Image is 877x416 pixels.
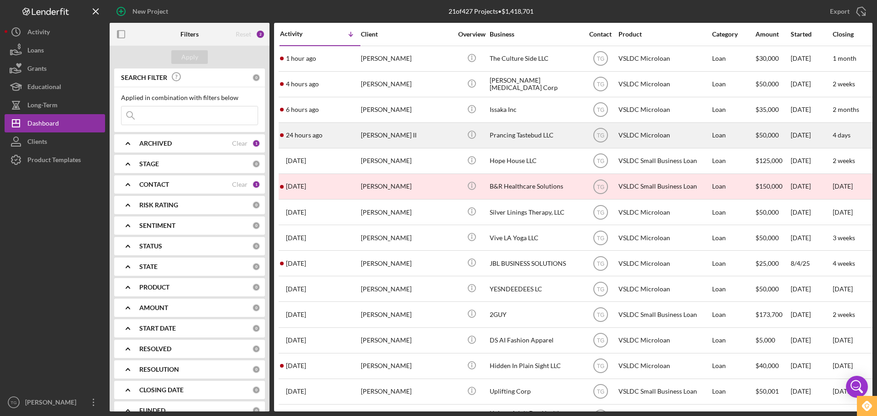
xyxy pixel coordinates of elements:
[833,80,855,88] time: 2 weeks
[490,328,581,353] div: DS AI Fashion Apparel
[139,284,169,291] b: PRODUCT
[27,23,50,43] div: Activity
[597,312,604,318] text: TG
[252,304,260,312] div: 0
[490,72,581,96] div: [PERSON_NAME] [MEDICAL_DATA] Corp
[361,123,452,147] div: [PERSON_NAME] II
[180,31,199,38] b: Filters
[791,354,832,378] div: [DATE]
[27,41,44,62] div: Loans
[755,379,790,404] div: $50,001
[618,98,710,122] div: VSLDC Microloan
[139,160,159,168] b: STAGE
[618,328,710,353] div: VSLDC Microloan
[791,174,832,199] div: [DATE]
[252,283,260,291] div: 0
[490,379,581,404] div: Uplifting Corp
[27,96,58,116] div: Long-Term
[712,72,755,96] div: Loan
[712,354,755,378] div: Loan
[791,31,832,38] div: Started
[490,226,581,250] div: Vive LA Yoga LLC
[286,388,306,395] time: 2025-06-30 23:35
[5,132,105,151] button: Clients
[361,31,452,38] div: Client
[833,234,855,242] time: 3 weeks
[5,96,105,114] a: Long-Term
[27,132,47,153] div: Clients
[755,200,790,224] div: $50,000
[755,251,790,275] div: $25,000
[833,182,853,190] time: [DATE]
[618,72,710,96] div: VSLDC Microloan
[618,354,710,378] div: VSLDC Microloan
[454,31,489,38] div: Overview
[597,158,604,164] text: TG
[833,131,851,139] time: 4 days
[5,393,105,411] button: TG[PERSON_NAME]
[252,139,260,147] div: 1
[833,54,856,62] time: 1 month
[597,235,604,241] text: TG
[833,157,855,164] time: 2 weeks
[755,72,790,96] div: $50,000
[712,123,755,147] div: Loan
[712,200,755,224] div: Loan
[597,132,604,139] text: TG
[139,345,171,353] b: RESOLVED
[755,123,790,147] div: $50,000
[5,78,105,96] a: Educational
[286,285,306,293] time: 2025-08-05 00:39
[252,201,260,209] div: 0
[361,72,452,96] div: [PERSON_NAME]
[791,226,832,250] div: [DATE]
[5,41,105,59] a: Loans
[252,406,260,415] div: 0
[5,59,105,78] button: Grants
[361,302,452,326] div: [PERSON_NAME]
[755,149,790,173] div: $125,000
[597,81,604,88] text: TG
[833,387,853,395] time: [DATE]
[139,242,162,250] b: STATUS
[791,47,832,71] div: [DATE]
[139,263,158,270] b: STATE
[361,47,452,71] div: [PERSON_NAME]
[712,149,755,173] div: Loan
[490,174,581,199] div: B&R Healthcare Solutions
[5,23,105,41] a: Activity
[252,180,260,189] div: 1
[490,31,581,38] div: Business
[597,260,604,267] text: TG
[27,78,61,98] div: Educational
[791,72,832,96] div: [DATE]
[132,2,168,21] div: New Project
[361,277,452,301] div: [PERSON_NAME]
[597,286,604,292] text: TG
[597,107,604,113] text: TG
[139,386,184,394] b: CLOSING DATE
[755,47,790,71] div: $30,000
[110,2,177,21] button: New Project
[490,123,581,147] div: Prancing Tastebud LLC
[286,337,306,344] time: 2025-07-29 03:28
[286,80,319,88] time: 2025-08-20 19:44
[791,251,832,275] div: 8/4/25
[490,302,581,326] div: 2GUY
[618,379,710,404] div: VSLDC Small Business Loan
[712,328,755,353] div: Loan
[27,59,47,80] div: Grants
[139,181,169,188] b: CONTACT
[139,366,179,373] b: RESOLUTION
[232,181,248,188] div: Clear
[712,277,755,301] div: Loan
[833,105,859,113] time: 2 months
[361,251,452,275] div: [PERSON_NAME]
[791,328,832,353] div: [DATE]
[252,160,260,168] div: 0
[490,47,581,71] div: The Culture Side LLC
[830,2,850,21] div: Export
[833,336,853,344] time: [DATE]
[618,200,710,224] div: VSLDC Microloan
